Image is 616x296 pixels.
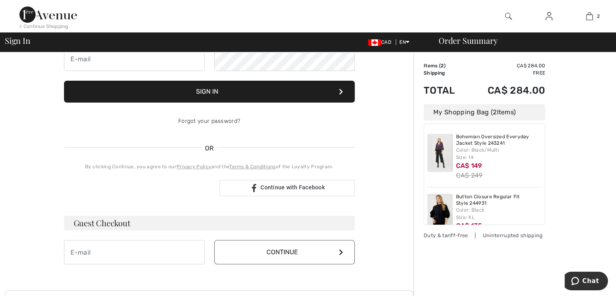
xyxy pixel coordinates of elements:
[456,162,482,169] span: CA$ 149
[424,69,467,77] td: Shipping
[424,62,467,69] td: Items ( )
[5,36,30,45] span: Sign In
[19,6,77,23] img: 1ère Avenue
[467,69,545,77] td: Free
[64,216,355,230] h3: Guest Checkout
[569,11,609,21] a: 2
[493,108,497,116] span: 2
[429,36,611,45] div: Order Summary
[456,206,542,221] div: Color: Black Size: XL
[424,104,545,120] div: My Shopping Bag ( Items)
[64,163,355,170] div: By clicking Continue, you agree to our and the of the Loyalty Program.
[399,39,409,45] span: EN
[505,11,512,21] img: search the website
[424,232,545,239] div: Duty & tariff-free | Uninterrupted shipping
[260,184,325,191] span: Continue with Facebook
[427,134,453,172] img: Bohemian Oversized Everyday Jacket Style 243241
[467,62,545,69] td: CA$ 284.00
[368,39,394,45] span: CAD
[565,272,608,292] iframe: Opens a widget where you can chat to one of our agents
[456,146,542,161] div: Color: Black/Multi Size: 14
[220,180,355,196] a: Continue with Facebook
[368,39,381,46] img: Canadian Dollar
[214,240,355,264] button: Continue
[456,222,482,230] span: CA$ 135
[441,63,443,69] span: 2
[456,134,542,146] a: Bohemian Oversized Everyday Jacket Style 243241
[456,194,542,206] a: Button Closure Regular Fit Style 244931
[546,11,552,21] img: My Info
[597,13,600,20] span: 2
[201,144,218,153] span: OR
[467,77,545,104] td: CA$ 284.00
[539,11,559,21] a: Sign In
[424,77,467,104] td: Total
[229,164,275,169] a: Terms & Conditions
[177,164,211,169] a: Privacy Policy
[60,179,217,197] iframe: Sign in with Google Button
[178,118,240,124] a: Forgot your password?
[64,47,205,71] input: E-mail
[19,23,68,30] div: < Continue Shopping
[456,172,483,179] s: CA$ 249
[64,240,205,264] input: E-mail
[586,11,593,21] img: My Bag
[64,81,355,103] button: Sign In
[427,194,453,232] img: Button Closure Regular Fit Style 244931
